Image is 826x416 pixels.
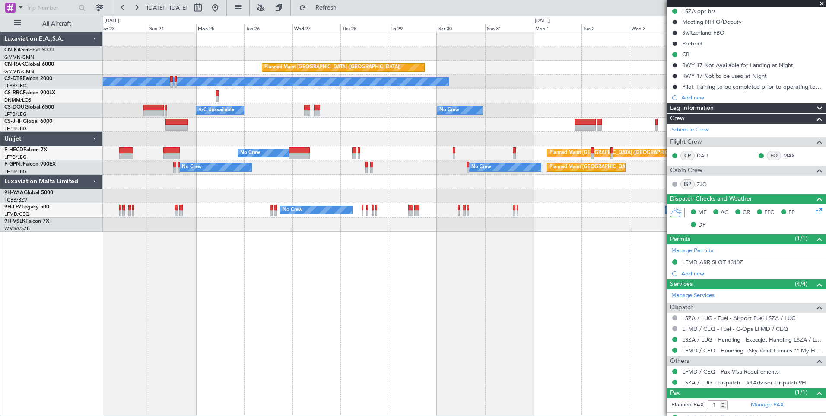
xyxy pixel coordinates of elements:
[22,21,91,27] span: All Aircraft
[4,62,25,67] span: CN-RAK
[671,401,704,410] label: Planned PAX
[682,379,806,386] a: LSZA / LUG - Dispatch - JetAdvisor Dispatch 9H
[10,17,94,31] button: All Aircraft
[4,76,23,81] span: CS-DTR
[767,151,781,160] div: FO
[743,208,750,217] span: CR
[295,1,347,15] button: Refresh
[26,1,76,14] input: Trip Number
[682,83,822,90] div: Pilot Training to be completed prior to operating to LFMD
[4,48,54,53] a: CN-KASGlobal 5000
[550,147,686,160] div: Planned Maint [GEOGRAPHIC_DATA] ([GEOGRAPHIC_DATA])
[682,51,689,58] div: CB
[681,270,822,277] div: Add new
[795,234,807,243] span: (1/1)
[795,388,807,397] span: (1/1)
[697,152,716,160] a: DAU
[682,18,742,26] div: Meeting NPFO/Deputy
[283,204,302,217] div: No Crew
[670,114,685,124] span: Crew
[292,24,341,32] div: Wed 27
[670,303,694,313] span: Dispatch
[471,161,491,174] div: No Crew
[4,105,54,110] a: CS-DOUGlobal 6500
[4,105,25,110] span: CS-DOU
[680,151,695,160] div: CP
[4,147,47,153] a: F-HECDFalcon 7X
[670,234,690,244] span: Permits
[4,83,27,89] a: LFPB/LBG
[671,246,713,255] a: Manage Permits
[240,147,260,160] div: No Crew
[4,205,49,210] a: 9H-LPZLegacy 500
[4,211,29,218] a: LFMD/CEQ
[4,168,27,175] a: LFPB/LBG
[783,152,803,160] a: MAX
[439,104,459,117] div: No Crew
[148,24,196,32] div: Sun 24
[698,221,706,230] span: DP
[764,208,774,217] span: FFC
[670,388,680,398] span: Pax
[4,76,52,81] a: CS-DTRFalcon 2000
[670,279,693,289] span: Services
[4,119,23,124] span: CS-JHH
[682,314,796,322] a: LSZA / LUG - Fuel - Airport Fuel LSZA / LUG
[4,162,23,167] span: F-GPNJ
[795,279,807,288] span: (4/4)
[682,347,822,354] a: LFMD / CEQ - Handling - Sky Valet Cannes ** My Handling**LFMD / CEQ
[485,24,534,32] div: Sun 31
[244,24,292,32] div: Tue 26
[682,7,716,15] div: LSZA opr hrs
[670,103,714,113] span: Leg Information
[535,17,550,25] div: [DATE]
[4,190,53,195] a: 9H-YAAGlobal 5000
[682,72,767,80] div: RWY 17 Not to be used at NIght
[721,208,728,217] span: AC
[670,137,702,147] span: Flight Crew
[437,24,485,32] div: Sat 30
[4,219,25,224] span: 9H-VSLK
[630,24,678,32] div: Wed 3
[671,126,709,134] a: Schedule Crew
[698,208,706,217] span: MF
[99,24,148,32] div: Sat 23
[4,54,34,61] a: GMMN/CMN
[581,24,630,32] div: Tue 2
[670,356,689,366] span: Others
[308,5,344,11] span: Refresh
[4,205,22,210] span: 9H-LPZ
[196,24,245,32] div: Mon 25
[680,179,695,189] div: ISP
[4,197,27,203] a: FCBB/BZV
[670,166,702,176] span: Cabin Crew
[4,190,24,195] span: 9H-YAA
[4,225,30,232] a: WMSA/SZB
[534,24,582,32] div: Mon 1
[4,97,31,103] a: DNMM/LOS
[4,125,27,132] a: LFPB/LBG
[682,61,793,69] div: RWY 17 Not Available for Landing at Night
[4,162,56,167] a: F-GPNJFalcon 900EX
[4,111,27,118] a: LFPB/LBG
[264,61,400,74] div: Planned Maint [GEOGRAPHIC_DATA] ([GEOGRAPHIC_DATA])
[4,90,23,96] span: CS-RRC
[340,24,389,32] div: Thu 28
[4,68,34,75] a: GMMN/CMN
[147,4,187,12] span: [DATE] - [DATE]
[198,104,234,117] div: A/C Unavailable
[182,161,202,174] div: No Crew
[682,368,779,375] a: LFMD / CEQ - Pax Visa Requirements
[105,17,119,25] div: [DATE]
[4,90,55,96] a: CS-RRCFalcon 900LX
[671,291,715,300] a: Manage Services
[682,325,788,333] a: LFMD / CEQ - Fuel - G-Ops LFMD / CEQ
[788,208,795,217] span: FP
[682,259,743,266] div: LFMD ARR SLOT 1310Z
[697,180,716,188] a: ZJO
[4,119,52,124] a: CS-JHHGlobal 6000
[550,161,686,174] div: Planned Maint [GEOGRAPHIC_DATA] ([GEOGRAPHIC_DATA])
[670,194,752,204] span: Dispatch Checks and Weather
[751,401,784,410] a: Manage PAX
[682,336,822,343] a: LSZA / LUG - Handling - Execujet Handling LSZA / LUG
